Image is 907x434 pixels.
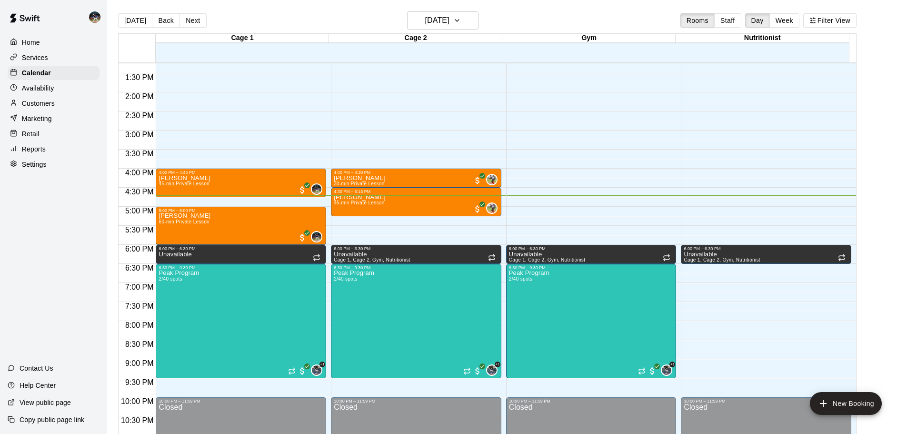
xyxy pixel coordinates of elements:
span: +1 [319,362,325,367]
p: View public page [20,398,71,407]
img: Cy Miller [312,365,321,375]
span: All customers have paid [473,176,482,185]
span: 30-min Private Lesson [334,181,385,186]
img: Nolan Gilbert [312,184,321,194]
span: All customers have paid [473,204,482,214]
div: 6:30 PM – 9:30 PM [509,265,674,270]
span: All customers have paid [298,366,307,376]
div: 6:30 PM – 9:30 PM: Peak Program [156,264,326,378]
span: 2/40 spots filled [334,276,357,282]
div: 4:30 PM – 5:15 PM [334,189,498,194]
span: 2:30 PM [123,111,156,120]
span: Cy Miller & 1 other [665,364,672,376]
span: 1:30 PM [123,73,156,81]
a: Settings [8,157,100,172]
div: 10:00 PM – 11:59 PM [509,399,674,404]
div: 6:00 PM – 6:30 PM: Unavailable [156,245,326,264]
a: Customers [8,96,100,111]
span: 3:30 PM [123,150,156,158]
span: Cage 1, Cage 2, Gym, Nutritionist [684,257,760,262]
a: Services [8,50,100,65]
span: Cy Miller & 1 other [315,364,322,376]
span: 45-min Private Lesson [334,200,385,205]
img: Nolan Gilbert [89,11,100,23]
p: Reports [22,144,46,154]
div: Nolan Gilbert [311,183,322,195]
div: Reports [8,142,100,156]
span: 2/40 spots filled [509,276,532,282]
span: Recurring event [488,254,496,262]
span: All customers have paid [473,366,482,376]
div: 5:00 PM – 6:00 PM: Tate Roberts [156,207,326,245]
span: 6:30 PM [123,264,156,272]
span: 9:30 PM [123,378,156,386]
p: Marketing [22,114,52,123]
span: Cage 1, Cage 2, Gym, Nutritionist [334,257,410,262]
div: 10:00 PM – 11:59 PM [684,399,848,404]
span: 3:00 PM [123,131,156,139]
div: 6:30 PM – 9:30 PM: Peak Program [331,264,501,378]
div: 6:30 PM – 9:30 PM: Peak Program [506,264,677,378]
div: 10:00 PM – 11:59 PM [334,399,498,404]
img: Nolan Gilbert [312,232,321,242]
div: Nolan Gilbert [311,231,322,242]
div: 6:00 PM – 6:30 PM: Unavailable [681,245,851,264]
button: Staff [714,13,741,28]
div: 4:00 PM – 4:45 PM: Mason Buch [156,169,326,197]
span: Recurring event [288,367,296,375]
span: 2:00 PM [123,92,156,101]
button: Filter View [803,13,857,28]
span: Recurring event [663,254,670,262]
span: Nolan Gilbert [315,183,322,195]
div: Nutritionist [676,34,849,43]
p: Services [22,53,48,62]
span: All customers have paid [298,233,307,242]
img: Cy Miller [662,365,671,375]
div: 4:30 PM – 5:15 PM: Teagan David [331,188,501,216]
a: Calendar [8,66,100,80]
span: 60-min Private Lesson [159,219,209,224]
p: Copy public page link [20,415,84,424]
div: Casey Peck [486,202,498,214]
div: 6:30 PM – 9:30 PM [159,265,323,270]
span: Recurring event [638,367,646,375]
div: 6:00 PM – 6:30 PM: Unavailable [506,245,677,264]
p: Availability [22,83,54,93]
img: Casey Peck [487,175,497,184]
div: Cy Miller [661,364,672,376]
span: All customers have paid [298,185,307,195]
span: 45-min Private Lesson [159,181,209,186]
span: +1 [495,362,500,367]
button: add [810,392,882,415]
a: Availability [8,81,100,95]
div: Gym [502,34,676,43]
div: 6:00 PM – 6:30 PM [159,246,323,251]
p: Help Center [20,381,56,390]
div: 6:00 PM – 6:30 PM [684,246,848,251]
button: Day [745,13,770,28]
a: Retail [8,127,100,141]
a: Marketing [8,111,100,126]
span: Cage 1, Cage 2, Gym, Nutritionist [509,257,586,262]
div: 10:00 PM – 11:59 PM [159,399,323,404]
p: Retail [22,129,40,139]
button: Next [179,13,206,28]
p: Home [22,38,40,47]
div: 6:00 PM – 6:30 PM: Unavailable [331,245,501,264]
div: Cage 1 [156,34,329,43]
span: 6:00 PM [123,245,156,253]
p: Calendar [22,68,51,78]
button: Back [152,13,180,28]
span: All customers have paid [648,366,657,376]
div: 6:00 PM – 6:30 PM [509,246,674,251]
span: Recurring event [463,367,471,375]
p: Settings [22,160,47,169]
span: 5:30 PM [123,226,156,234]
span: 9:00 PM [123,359,156,367]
